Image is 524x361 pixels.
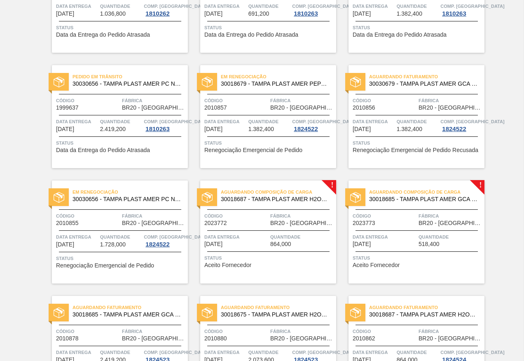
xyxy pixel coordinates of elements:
span: Quantidade [397,348,439,356]
span: 03/09/2025 [56,241,74,248]
span: 1.382,400 [397,11,422,17]
span: 30018685 - TAMPA PLAST AMER GCA S/LINER [73,312,181,318]
span: Fábrica [270,96,334,105]
span: 2023773 [353,220,375,226]
span: Data entrega [204,233,268,241]
span: Data entrega [353,348,395,356]
a: Comp. [GEOGRAPHIC_DATA]1810263 [292,2,334,17]
span: 1.382,400 [397,126,422,132]
span: BR20 - Sapucaia [419,335,482,342]
a: statusEm renegociação30030656 - TAMPA PLAST AMER PC NIV24Código2010855FábricaBR20 - [GEOGRAPHIC_D... [40,180,188,284]
span: Status [56,23,186,32]
span: Data entrega [204,348,246,356]
span: BR20 - Sapucaia [270,335,334,342]
span: 2010880 [204,335,227,342]
div: 1824522 [292,126,319,132]
span: Data entrega [56,348,98,356]
span: 2010862 [353,335,375,342]
img: status [202,192,213,203]
a: !statusAguardando Composição de Carga30018687 - TAMPA PLAST AMER H2OH LIMAO S/LINERCódigo2023772F... [188,180,336,284]
span: Data entrega [204,2,246,10]
img: status [54,192,64,203]
span: Status [56,139,186,147]
span: 06/09/2025 [353,241,371,247]
span: Renegociação Emergencial de Pedido [56,263,154,269]
span: Data da Entrega do Pedido Atrasada [56,32,150,38]
span: Código [56,327,120,335]
span: 30018687 - TAMPA PLAST AMER H2OH LIMAO S/LINER [369,312,478,318]
span: Pedido em Trânsito [73,73,188,81]
span: Quantidade [397,2,439,10]
span: BR20 - Sapucaia [419,220,482,226]
span: Status [353,254,482,262]
span: Data entrega [353,2,395,10]
span: Fábrica [270,212,334,220]
span: 28/08/2025 [204,11,222,17]
span: BR20 - Sapucaia [122,105,186,111]
span: Fábrica [419,327,482,335]
span: Comp. Carga [440,117,504,126]
img: status [350,192,361,203]
span: Código [353,327,416,335]
span: 2010857 [204,105,227,111]
span: Em renegociação [221,73,336,81]
span: Fábrica [419,96,482,105]
span: 30018679 - TAMPA PLAST AMER PEPSI ZERO S/LINER [221,81,330,87]
span: 30030656 - TAMPA PLAST AMER PC NIV24 [73,81,181,87]
span: Aceito Fornecedor [353,262,400,268]
img: status [350,307,361,318]
span: Data da Entrega do Pedido Atrasada [353,32,447,38]
span: Status [204,23,334,32]
img: status [54,307,64,318]
span: Data entrega [56,117,98,126]
span: BR20 - Sapucaia [122,335,186,342]
a: Comp. [GEOGRAPHIC_DATA]1824522 [292,117,334,132]
span: Comp. Carga [440,2,504,10]
img: status [54,77,64,87]
span: Renegociação Emergencial de Pedido [204,147,302,153]
a: Comp. [GEOGRAPHIC_DATA]1810263 [144,117,186,132]
span: Data entrega [353,233,416,241]
span: 2010856 [353,105,375,111]
span: Comp. Carga [292,2,356,10]
span: 30030679 - TAMPA PLAST AMER GCA ZERO NIV24 [369,81,478,87]
span: Status [204,254,334,262]
span: Fábrica [122,327,186,335]
span: Status [353,139,482,147]
span: BR20 - Sapucaia [419,105,482,111]
span: Comp. Carga [440,348,504,356]
span: Status [204,139,334,147]
span: Quantidade [100,117,142,126]
span: 1.382,400 [248,126,274,132]
span: 03/09/2025 [353,126,371,132]
img: status [202,307,213,318]
span: Comp. Carga [144,348,208,356]
img: status [350,77,361,87]
span: Quantidade [419,233,482,241]
div: 1810263 [292,10,319,17]
span: Data entrega [353,117,395,126]
span: Data entrega [204,117,246,126]
div: 1810263 [440,10,468,17]
span: Fábrica [419,212,482,220]
span: 1.036,800 [100,11,126,17]
span: Comp. Carga [144,233,208,241]
span: Código [353,96,416,105]
span: Quantidade [270,233,334,241]
span: Status [56,254,186,263]
div: 1824522 [144,241,171,248]
span: 13/08/2025 [56,11,74,17]
span: Código [204,212,268,220]
span: 2010855 [56,220,79,226]
span: Quantidade [248,117,290,126]
span: 864,000 [270,241,291,247]
span: Quantidade [248,348,290,356]
span: Fábrica [122,96,186,105]
span: Quantidade [248,2,290,10]
span: Código [204,96,268,105]
span: Data entrega [56,2,98,10]
span: 2023772 [204,220,227,226]
span: Aceito Fornecedor [204,262,251,268]
span: Aguardando Composição de Carga [221,188,336,196]
span: Aguardando Faturamento [369,303,484,312]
